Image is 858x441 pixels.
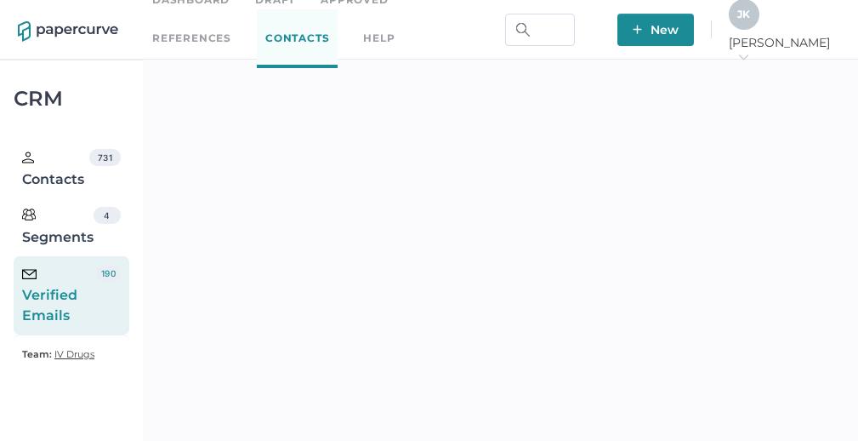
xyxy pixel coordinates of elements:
[22,152,34,163] img: person.20a629c4.svg
[22,207,94,248] div: Segments
[22,269,37,279] img: email-icon-black.c777dcea.svg
[505,14,575,46] input: Search Workspace
[14,91,129,106] div: CRM
[633,14,679,46] span: New
[737,8,750,20] span: J K
[18,21,118,42] img: papercurve-logo-colour.7244d18c.svg
[22,265,96,326] div: Verified Emails
[89,149,121,166] div: 731
[94,207,121,224] div: 4
[22,344,94,364] a: Team: IV Drugs
[633,25,642,34] img: plus-white.e19ec114.svg
[152,29,231,48] a: References
[729,35,840,66] span: [PERSON_NAME]
[737,51,749,63] i: arrow_right
[22,149,89,190] div: Contacts
[54,348,94,360] span: IV Drugs
[363,29,395,48] div: help
[96,265,121,282] div: 190
[22,208,36,221] img: segments.b9481e3d.svg
[257,9,338,68] a: Contacts
[516,23,530,37] img: search.bf03fe8b.svg
[617,14,694,46] button: New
